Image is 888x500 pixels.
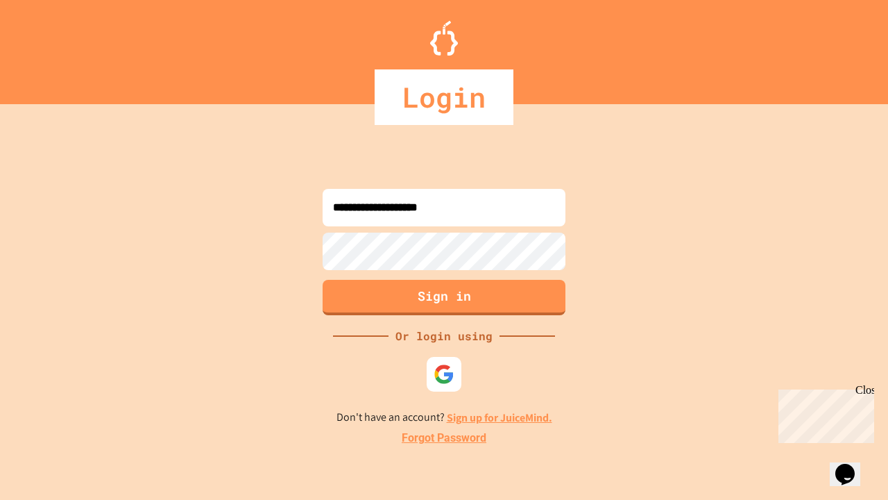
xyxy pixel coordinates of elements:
button: Sign in [323,280,565,315]
p: Don't have an account? [336,409,552,426]
img: google-icon.svg [434,364,454,385]
div: Chat with us now!Close [6,6,96,88]
img: Logo.svg [430,21,458,56]
div: Login [375,69,513,125]
iframe: chat widget [773,384,874,443]
a: Sign up for JuiceMind. [447,410,552,425]
div: Or login using [388,328,499,344]
a: Forgot Password [402,430,486,447]
iframe: chat widget [830,444,874,486]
